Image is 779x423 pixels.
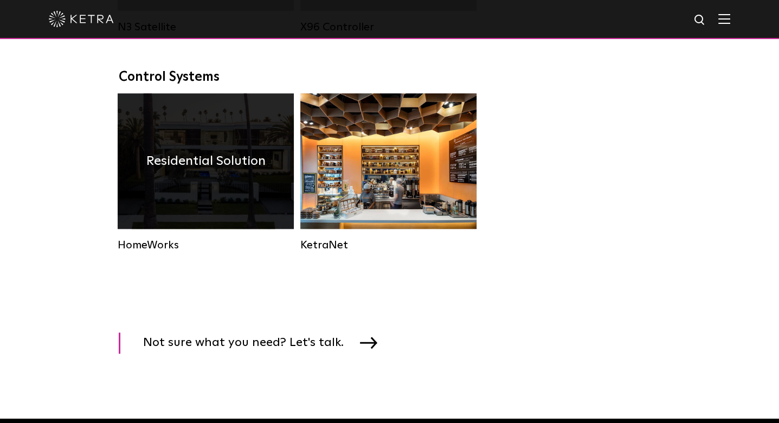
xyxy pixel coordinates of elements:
[118,93,294,251] a: HomeWorks Residential Solution
[119,69,661,85] div: Control Systems
[300,93,477,251] a: KetraNet Legacy System
[143,332,360,354] span: Not sure what you need? Let's talk.
[118,239,294,252] div: HomeWorks
[693,14,707,27] img: search icon
[49,11,114,27] img: ketra-logo-2019-white
[300,239,477,252] div: KetraNet
[146,151,266,171] h4: Residential Solution
[718,14,730,24] img: Hamburger%20Nav.svg
[360,337,377,349] img: arrow
[119,332,391,354] a: Not sure what you need? Let's talk.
